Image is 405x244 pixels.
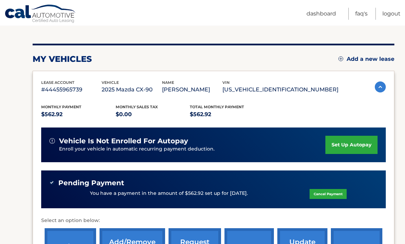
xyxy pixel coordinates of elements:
[41,217,386,225] p: Select an option below:
[382,8,401,20] a: Logout
[190,105,244,110] span: Total Monthly Payment
[49,180,54,185] img: check-green.svg
[58,179,124,188] span: Pending Payment
[325,136,378,154] a: set up autopay
[4,4,77,24] a: Cal Automotive
[310,189,347,199] a: Cancel Payment
[338,56,394,63] a: Add a new lease
[59,146,325,153] p: Enroll your vehicle in automatic recurring payment deduction.
[306,8,336,20] a: Dashboard
[41,105,81,110] span: Monthly Payment
[355,8,368,20] a: FAQ's
[41,110,116,120] p: $562.92
[49,138,55,144] img: alert-white.svg
[222,80,230,85] span: vin
[222,85,338,95] p: [US_VEHICLE_IDENTIFICATION_NUMBER]
[116,105,158,110] span: Monthly sales Tax
[338,57,343,62] img: add.svg
[41,80,74,85] span: lease account
[33,54,92,65] h2: my vehicles
[59,137,188,146] span: vehicle is not enrolled for autopay
[90,190,248,198] p: You have a payment in the amount of $562.92 set up for [DATE].
[190,110,264,120] p: $562.92
[162,85,222,95] p: [PERSON_NAME]
[102,85,162,95] p: 2025 Mazda CX-90
[162,80,174,85] span: name
[375,82,386,93] img: accordion-active.svg
[116,110,190,120] p: $0.00
[41,85,102,95] p: #44455965739
[102,80,119,85] span: vehicle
